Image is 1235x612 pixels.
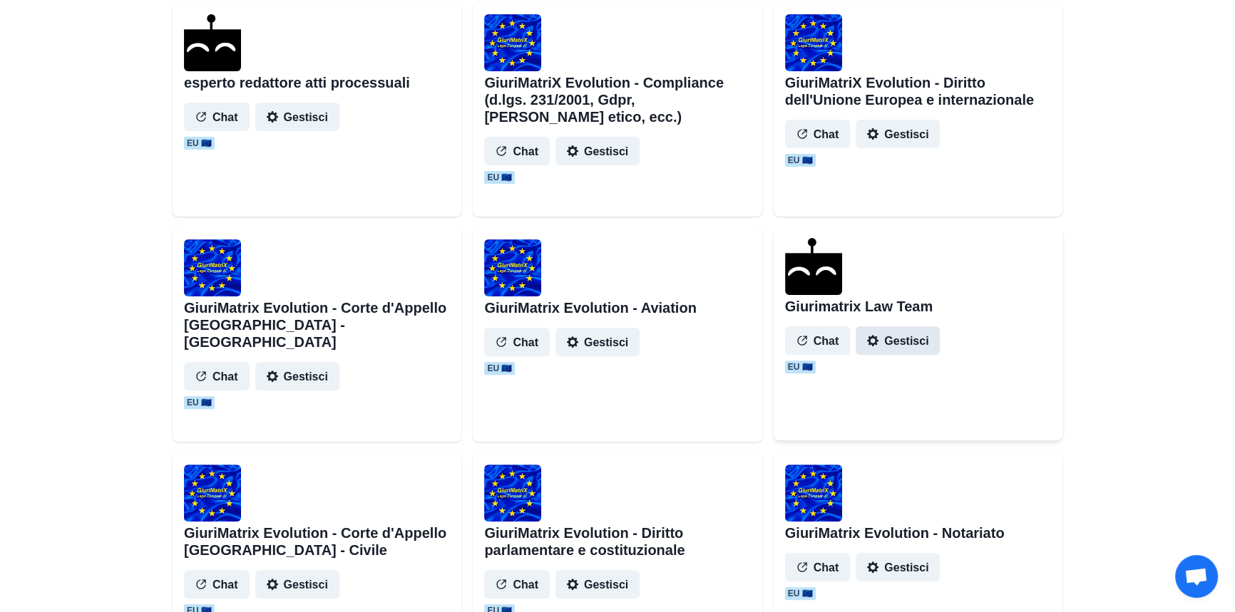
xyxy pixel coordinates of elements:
[785,238,842,295] img: agenthostmascotdark.ico
[856,326,940,355] button: Gestisci
[184,299,450,351] h2: GiuriMatrix Evolution - Corte d'Appello [GEOGRAPHIC_DATA] - [GEOGRAPHIC_DATA]
[1175,555,1218,598] div: Aprire la chat
[785,587,816,600] span: EU 🇪🇺
[184,524,450,559] h2: GiuriMatrix Evolution - Corte d'Appello [GEOGRAPHIC_DATA] - Civile
[484,299,696,316] h2: GiuriMatrix Evolution - Aviation
[484,362,515,375] span: EU 🇪🇺
[785,524,1005,541] h2: GiuriMatrix Evolution - Notariato
[785,298,933,315] h2: Giurimatrix Law Team
[184,74,410,91] h2: esperto redattore atti processuali
[785,154,816,167] span: EU 🇪🇺
[785,553,851,581] button: Chat
[255,570,339,598] button: Gestisci
[785,465,842,522] img: user%2F1706%2Fcd78cf1f-0b10-4fa1-aded-0ecb84d0573d
[555,570,640,598] button: Gestisci
[184,570,250,598] button: Chat
[484,328,550,356] button: Chat
[184,362,250,390] button: Chat
[255,103,339,131] button: Gestisci
[255,362,339,390] button: Gestisci
[785,120,851,148] button: Chat
[785,74,1051,108] h2: GiuriMatriX Evolution - Diritto dell'Unione Europea e internazionale
[555,137,640,165] button: Gestisci
[184,239,241,296] img: user%2F1706%2F922c1493-52c7-4f70-8b18-047ea0ae002b
[484,171,515,184] span: EU 🇪🇺
[856,120,940,148] button: Gestisci
[484,14,541,71] img: user%2F1706%2Fc69140c4-d187-40b2-8d31-27057e89bcfe
[484,524,750,559] h2: GiuriMatrix Evolution - Diritto parlamentare e costituzionale
[555,328,640,356] button: Gestisci
[484,239,541,296] img: user%2F1706%2F464d7cf8-ce76-408e-8548-6319e8db152e
[785,14,842,71] img: user%2F1706%2F7dea465f-1924-49cc-a643-3e1d40af1abd
[785,326,851,355] button: Chat
[184,14,241,71] img: agenthostmascotdark.ico
[484,465,541,522] img: user%2F1706%2F4a3288cf-3ee1-4a86-98fc-4b9c9871b29c
[484,137,550,165] button: Chat
[184,396,215,409] span: EU 🇪🇺
[184,137,215,150] span: EU 🇪🇺
[484,74,750,125] h2: GiuriMatriX Evolution - Compliance (d.lgs. 231/2001, Gdpr, [PERSON_NAME] etico, ecc.)
[856,553,940,581] button: Gestisci
[184,103,250,131] button: Chat
[785,361,816,373] span: EU 🇪🇺
[184,465,241,522] img: user%2F1706%2Fa7be486d-1765-45ac-963e-5269611346e8
[484,570,550,598] button: Chat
